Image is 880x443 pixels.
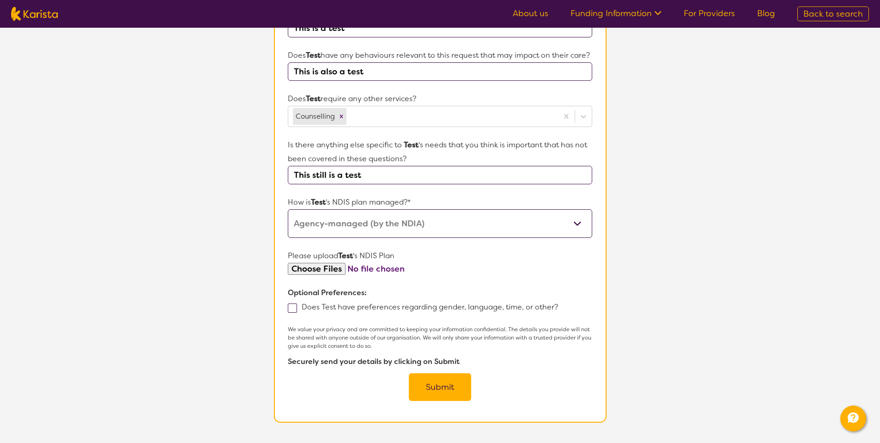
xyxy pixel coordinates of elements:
[757,8,775,19] a: Blog
[288,49,592,62] p: Does have any behaviours relevant to this request that may impact on their care?
[684,8,735,19] a: For Providers
[288,288,367,297] b: Optional Preferences:
[288,19,592,37] input: Type you answer here
[570,8,662,19] a: Funding Information
[306,94,321,103] strong: Test
[288,302,564,312] label: Does Test have preferences regarding gender, language, time, or other?
[311,197,326,207] strong: Test
[293,108,336,125] div: Counselling
[404,140,419,150] strong: Test
[288,357,460,366] b: Securely send your details by clicking on Submit
[288,92,592,106] p: Does require any other services?
[11,7,58,21] img: Karista logo
[288,325,592,350] p: We value your privacy and are committed to keeping your information confidential. The details you...
[840,406,866,431] button: Channel Menu
[336,108,346,125] div: Remove Counselling
[288,249,592,263] p: Please upload 's NDIS Plan
[288,62,592,81] input: Please briefly explain
[797,6,869,21] a: Back to search
[409,373,471,401] button: Submit
[338,251,353,261] strong: Test
[513,8,548,19] a: About us
[288,195,592,209] p: How is 's NDIS plan managed?*
[306,50,321,60] strong: Test
[288,138,592,166] p: Is there anything else specific to 's needs that you think is important that has not been covered...
[803,8,863,19] span: Back to search
[288,166,592,184] input: Type you answer here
